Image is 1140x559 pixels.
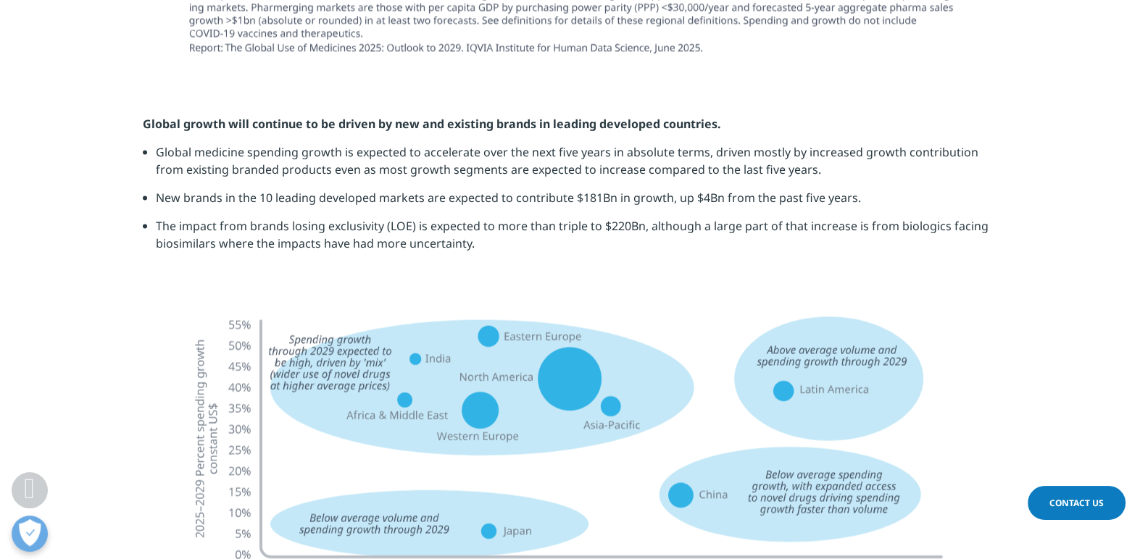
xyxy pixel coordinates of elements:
button: 優先設定センターを開く [12,516,48,552]
li: Global medicine spending growth is expected to accelerate over the next five years in absolute te... [156,143,998,189]
li: The impact from brands losing exclusivity (LOE) is expected to more than triple to $220Bn, althou... [156,217,998,263]
span: Contact Us [1049,497,1104,509]
strong: Global growth will continue to be driven by new and existing brands in leading developed countries. [143,116,721,132]
a: Contact Us [1028,486,1126,520]
li: New brands in the 10 leading developed markets are expected to contribute $181Bn in growth, up $4... [156,189,998,217]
